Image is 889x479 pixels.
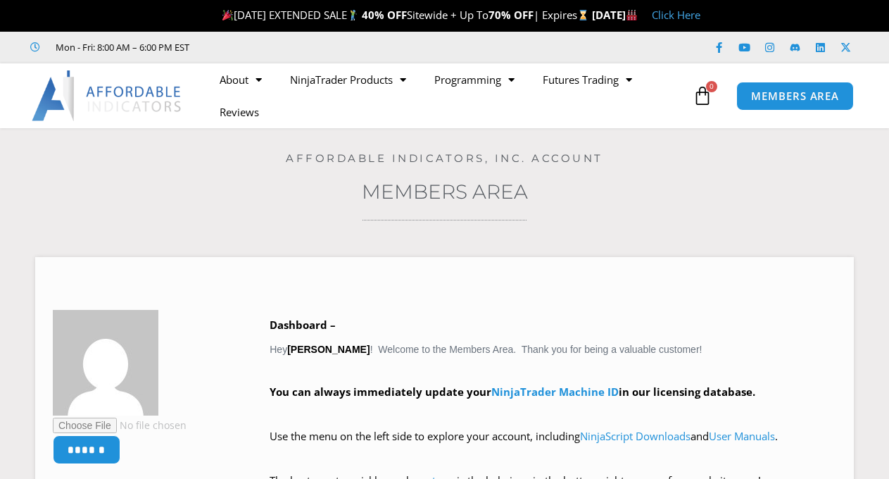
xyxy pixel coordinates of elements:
strong: You can always immediately update your in our licensing database. [270,385,755,399]
iframe: Customer reviews powered by Trustpilot [209,40,420,54]
p: Use the menu on the left side to explore your account, including and . [270,427,836,466]
span: 0 [706,81,717,92]
a: Programming [420,63,529,96]
a: Futures Trading [529,63,646,96]
a: Members Area [362,180,528,204]
span: MEMBERS AREA [751,91,839,101]
a: NinjaTrader Products [276,63,420,96]
strong: 40% OFF [362,8,407,22]
a: Click Here [652,8,700,22]
a: NinjaTrader Machine ID [491,385,619,399]
span: Mon - Fri: 8:00 AM – 6:00 PM EST [52,39,189,56]
a: NinjaScript Downloads [580,429,691,443]
a: Affordable Indicators, Inc. Account [286,151,603,165]
a: MEMBERS AREA [736,82,854,111]
b: Dashboard – [270,318,336,332]
img: 🏭 [626,10,637,20]
img: cc45c719f5d33213fa12d164c82ea71c9aae663fa5df22d11d507a8101708624 [53,310,158,416]
nav: Menu [206,63,689,128]
img: LogoAI | Affordable Indicators – NinjaTrader [32,70,183,121]
img: 🎉 [222,10,233,20]
a: Reviews [206,96,273,128]
strong: 70% OFF [488,8,534,22]
a: 0 [672,75,733,116]
strong: [DATE] [592,8,638,22]
img: ⌛ [578,10,588,20]
a: About [206,63,276,96]
a: User Manuals [709,429,775,443]
strong: [PERSON_NAME] [287,344,370,355]
img: 🏌️‍♂️ [348,10,358,20]
span: [DATE] EXTENDED SALE Sitewide + Up To | Expires [219,8,592,22]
